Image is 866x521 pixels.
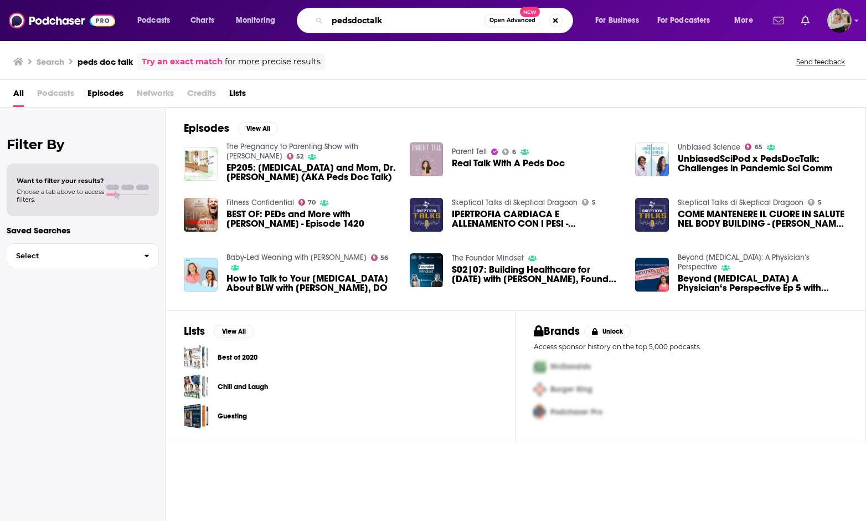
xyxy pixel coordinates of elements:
h2: Brands [534,324,580,338]
span: For Podcasters [657,13,710,28]
img: First Pro Logo [529,355,550,378]
a: Real Talk With A Peds Doc [452,159,565,168]
img: S02|07: Building Healthcare for Tomorrow with Dr. William Cherniak, Founder & CEO of Rocket Doctor [410,253,444,287]
img: IPERTROFIA CARDIACA E ALLENAMENTO CON I PESI - Dr. Luca Silvestrini - Skeptical Talks 126 [410,198,444,232]
span: 5 [592,200,596,205]
p: Access sponsor history on the top 5,000 podcasts. [534,343,848,351]
a: S02|07: Building Healthcare for Tomorrow with Dr. William Cherniak, Founder & CEO of Rocket Doctor [452,265,622,284]
img: EP205: Pediatrician and Mom, Dr. Mona (AKA Peds Doc Talk) [184,147,218,181]
a: Guesting [184,403,209,428]
span: COME MANTENERE IL CUORE IN SALUTE NEL BODY BUILDING - [PERSON_NAME] - Skeptical Talks 127 [678,210,848,228]
a: Fitness Confidential [226,198,294,207]
img: How to Talk to Your Pediatrician About BLW with Mona Amin, DO [184,258,218,292]
a: Baby-Led Weaning with Katie Ferraro [226,253,367,262]
a: 70 [298,199,316,206]
button: open menu [130,12,184,29]
p: Saved Searches [7,225,159,236]
input: Search podcasts, credits, & more... [327,12,484,29]
a: UnbiasedSciPod x PedsDocTalk: Challenges in Pandemic Sci Comm [678,154,848,173]
a: 5 [582,199,596,206]
a: Parent Tell [452,147,487,156]
a: Chill and Laugh [184,374,209,399]
span: Logged in as angelabaggetta [827,8,852,33]
a: All [13,84,24,107]
a: Beyond ADHD A Physician‘s Perspective Ep 5 with Dr. Sara Tehseen (Pediatric Hematologist based in... [678,274,848,293]
a: Show notifications dropdown [769,11,788,30]
button: open menu [726,12,767,29]
span: Select [7,252,135,259]
span: Open Advanced [489,18,535,23]
span: Want to filter your results? [17,177,104,185]
span: Charts [190,13,214,28]
a: 52 [287,153,304,160]
a: Chill and Laugh [218,381,268,393]
img: COME MANTENERE IL CUORE IN SALUTE NEL BODY BUILDING - Dr. Luca Silvestrini - Skeptical Talks 127 [635,198,669,232]
a: 5 [808,199,822,206]
button: View All [214,325,254,338]
button: Select [7,243,159,268]
span: McDonalds [550,362,591,371]
a: Unbiased Science [678,142,740,152]
a: Skeptical Talks di Skeptical Dragoon [452,198,578,207]
img: Third Pro Logo [529,401,550,423]
span: 6 [512,150,516,155]
a: 56 [371,254,389,261]
img: Beyond ADHD A Physician‘s Perspective Ep 5 with Dr. Sara Tehseen (Pediatric Hematologist based in... [635,258,669,292]
a: The Pregnancy to Parenting Show with Elizabeth Joy [226,142,358,161]
button: Send feedback [793,57,848,67]
a: Charts [183,12,221,29]
a: Guesting [218,410,247,422]
span: Credits [187,84,216,107]
span: Podchaser Pro [550,407,602,417]
h2: Lists [184,324,205,338]
span: for more precise results [225,55,321,68]
a: Best of 2020 [218,351,257,364]
span: 5 [818,200,822,205]
a: 65 [745,144,762,150]
a: BEST OF: PEDs and More with Dr. Drew - Episode 1420 [226,210,396,228]
h2: Episodes [184,121,229,135]
span: Choose a tab above to access filters. [17,188,104,203]
img: Real Talk With A Peds Doc [410,142,444,176]
span: Burger King [550,385,592,394]
span: 56 [380,256,388,260]
a: 6 [502,149,516,155]
a: Beyond ADHD: A Physician’s Perspective [678,253,810,272]
span: 52 [296,154,303,159]
h3: Search [37,57,64,67]
a: BEST OF: PEDs and More with Dr. Drew - Episode 1420 [184,198,218,232]
span: Monitoring [236,13,275,28]
a: Lists [229,84,246,107]
img: UnbiasedSciPod x PedsDocTalk: Challenges in Pandemic Sci Comm [635,142,669,176]
a: Best of 2020 [184,345,209,370]
a: EpisodesView All [184,121,278,135]
span: More [734,13,753,28]
span: How to Talk to Your [MEDICAL_DATA] About BLW with [PERSON_NAME], DO [226,274,396,293]
a: Podchaser - Follow, Share and Rate Podcasts [9,10,115,31]
span: Podcasts [137,13,170,28]
a: Skeptical Talks di Skeptical Dragoon [678,198,803,207]
a: IPERTROFIA CARDIACA E ALLENAMENTO CON I PESI - Dr. Luca Silvestrini - Skeptical Talks 126 [452,210,622,228]
button: open menu [228,12,290,29]
a: How to Talk to Your Pediatrician About BLW with Mona Amin, DO [226,274,396,293]
span: EP205: [MEDICAL_DATA] and Mom, Dr. [PERSON_NAME] (AKA Peds Doc Talk) [226,163,396,182]
button: Open AdvancedNew [484,14,540,27]
span: For Business [595,13,639,28]
button: open menu [587,12,653,29]
span: S02|07: Building Healthcare for [DATE] with [PERSON_NAME], Founder & CEO of Rocket Doctor [452,265,622,284]
a: Episodes [87,84,123,107]
a: EP205: Pediatrician and Mom, Dr. Mona (AKA Peds Doc Talk) [226,163,396,182]
a: Try an exact match [142,55,223,68]
h2: Filter By [7,136,159,152]
span: Podcasts [37,84,74,107]
div: Search podcasts, credits, & more... [307,8,584,33]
